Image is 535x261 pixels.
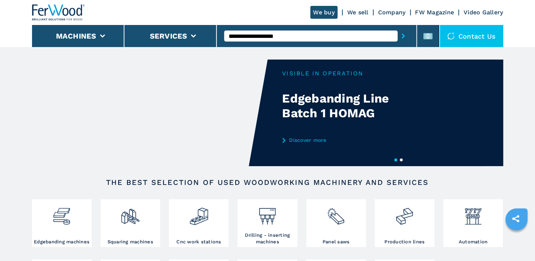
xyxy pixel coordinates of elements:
button: submit-button [398,28,409,44]
img: Contact us [447,32,455,40]
img: centro_di_lavoro_cnc_2.png [189,201,209,226]
a: sharethis [507,210,525,228]
img: squadratrici_2.png [120,201,140,226]
div: Contact us [440,25,503,47]
img: Ferwood [32,4,85,21]
img: bordatrici_1.png [52,201,71,226]
a: We sell [347,9,369,16]
button: 2 [400,158,403,161]
video: Your browser does not support the video tag. [32,60,268,166]
h3: Edgebanding machines [34,239,89,245]
img: linee_di_produzione_2.png [395,201,414,226]
button: Services [150,32,187,40]
img: sezionatrici_2.png [326,201,346,226]
a: We buy [310,6,338,19]
h3: Squaring machines [108,239,153,245]
a: Video Gallery [464,9,503,16]
img: automazione.png [464,201,483,226]
iframe: Chat [504,228,529,255]
a: Squaring machines [101,199,160,247]
a: Production lines [375,199,434,247]
h3: Panel saws [323,239,350,245]
a: Drilling - inserting machines [237,199,297,247]
img: foratrici_inseritrici_2.png [258,201,277,226]
a: FW Magazine [415,9,454,16]
h3: Drilling - inserting machines [239,232,295,245]
button: Machines [56,32,96,40]
button: 1 [394,158,397,161]
h2: The best selection of used woodworking machinery and services [56,178,480,187]
a: Cnc work stations [169,199,229,247]
a: Discover more [282,137,427,143]
a: Panel saws [306,199,366,247]
a: Edgebanding machines [32,199,92,247]
h3: Cnc work stations [177,239,221,245]
a: Company [378,9,406,16]
h3: Automation [459,239,488,245]
h3: Production lines [385,239,425,245]
a: Automation [443,199,503,247]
